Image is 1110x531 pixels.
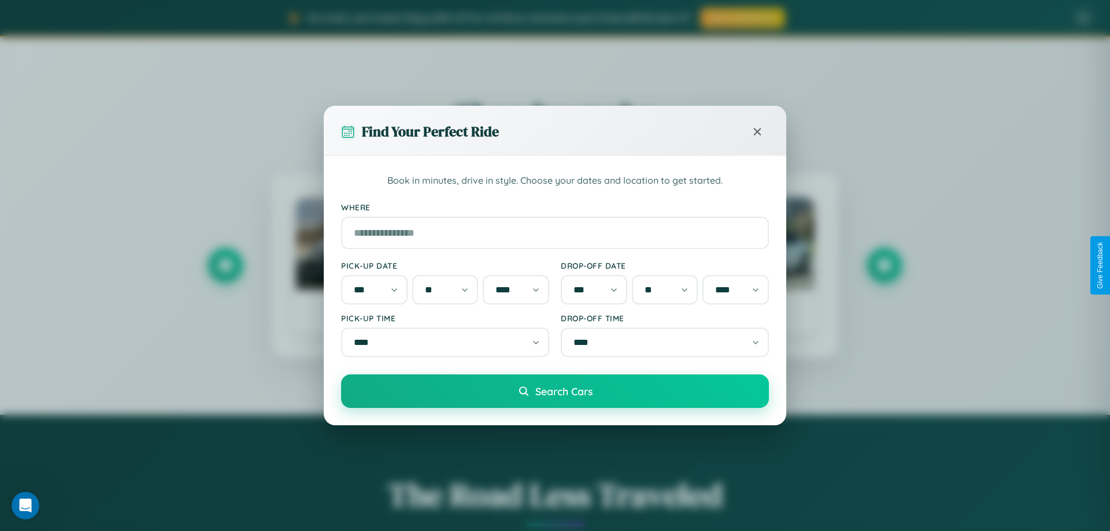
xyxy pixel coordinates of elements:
label: Where [341,202,769,212]
label: Pick-up Date [341,261,549,270]
span: Search Cars [535,385,593,398]
label: Drop-off Date [561,261,769,270]
p: Book in minutes, drive in style. Choose your dates and location to get started. [341,173,769,188]
label: Drop-off Time [561,313,769,323]
h3: Find Your Perfect Ride [362,122,499,141]
button: Search Cars [341,374,769,408]
label: Pick-up Time [341,313,549,323]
